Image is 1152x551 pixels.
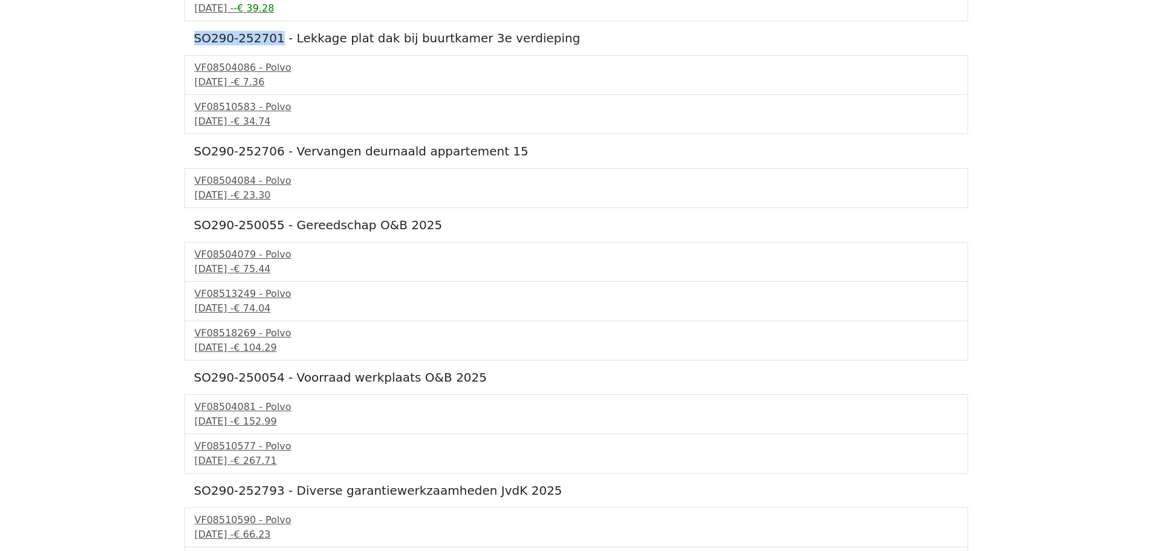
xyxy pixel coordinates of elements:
[233,416,276,427] span: € 152.99
[233,455,276,466] span: € 267.71
[195,513,958,527] div: VF08510590 - Polvo
[194,483,958,498] h5: SO290-252793 - Diverse garantiewerkzaamheden JvdK 2025
[195,188,958,203] div: [DATE] -
[233,263,270,275] span: € 75.44
[195,60,958,75] div: VF08504086 - Polvo
[195,262,958,276] div: [DATE] -
[194,218,958,232] h5: SO290-250055 - Gereedschap O&B 2025
[195,326,958,341] div: VF08518269 - Polvo
[195,100,958,114] div: VF08510583 - Polvo
[195,174,958,188] div: VF08504084 - Polvo
[195,301,958,316] div: [DATE] -
[195,414,958,429] div: [DATE] -
[194,370,958,385] h5: SO290-250054 - Voorraad werkplaats O&B 2025
[195,454,958,468] div: [DATE] -
[195,400,958,414] div: VF08504081 - Polvo
[233,342,276,353] span: € 104.29
[194,31,958,45] h5: SO290-252701 - Lekkage plat dak bij buurtkamer 3e verdieping
[195,1,958,16] div: [DATE] -
[195,247,958,262] div: VF08504079 - Polvo
[195,60,958,90] a: VF08504086 - Polvo[DATE] -€ 7.36
[233,529,270,540] span: € 66.23
[195,439,958,468] a: VF08510577 - Polvo[DATE] -€ 267.71
[195,439,958,454] div: VF08510577 - Polvo
[195,287,958,316] a: VF08513249 - Polvo[DATE] -€ 74.04
[233,189,270,201] span: € 23.30
[195,174,958,203] a: VF08504084 - Polvo[DATE] -€ 23.30
[195,400,958,429] a: VF08504081 - Polvo[DATE] -€ 152.99
[195,513,958,542] a: VF08510590 - Polvo[DATE] -€ 66.23
[233,2,274,14] span: -€ 39.28
[195,527,958,542] div: [DATE] -
[233,116,270,127] span: € 34.74
[195,287,958,301] div: VF08513249 - Polvo
[194,144,958,158] h5: SO290-252706 - Vervangen deurnaald appartement 15
[233,302,270,314] span: € 74.04
[195,114,958,129] div: [DATE] -
[195,326,958,355] a: VF08518269 - Polvo[DATE] -€ 104.29
[195,75,958,90] div: [DATE] -
[195,247,958,276] a: VF08504079 - Polvo[DATE] -€ 75.44
[195,100,958,129] a: VF08510583 - Polvo[DATE] -€ 34.74
[195,341,958,355] div: [DATE] -
[233,76,264,88] span: € 7.36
